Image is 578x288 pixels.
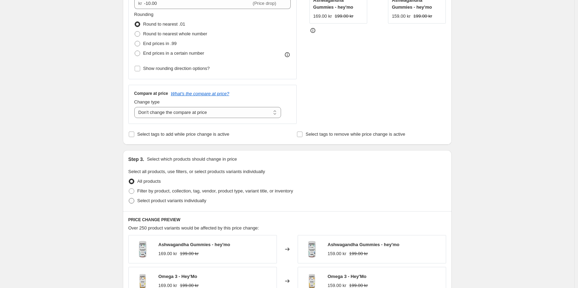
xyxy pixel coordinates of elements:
[180,250,199,257] strike: 199.00 kr
[253,1,276,6] span: (Price drop)
[128,169,265,174] span: Select all products, use filters, or select products variants individually
[134,99,160,105] span: Change type
[328,250,346,257] div: 159.00 kr
[138,1,142,6] span: kr
[328,274,367,279] span: Omega 3 - Hey'Mo
[128,156,144,163] h2: Step 3.
[128,217,446,223] h6: PRICE CHANGE PREVIEW
[137,179,161,184] span: All products
[137,188,293,193] span: Filter by product, collection, tag, vendor, product type, variant title, or inventory
[413,13,432,20] strike: 199.00 kr
[134,91,168,96] h3: Compare at price
[143,21,185,27] span: Round to nearest .01
[143,51,204,56] span: End prices in a certain number
[143,66,210,71] span: Show rounding direction options?
[134,12,154,17] span: Rounding
[147,156,237,163] p: Select which products should change in price
[313,13,332,20] div: 169.00 kr
[349,250,368,257] strike: 199.00 kr
[159,250,177,257] div: 169.00 kr
[306,132,405,137] span: Select tags to remove while price change is active
[128,225,259,231] span: Over 250 product variants would be affected by this price change:
[171,91,229,96] button: What's the compare at price?
[301,239,322,260] img: Untitleddesign_2_8cb93572-e7ff-468a-b8e4-1489ceb5e025_80x.webp
[137,198,206,203] span: Select product variants individually
[143,41,177,46] span: End prices in .99
[335,13,353,20] strike: 199.00 kr
[392,13,410,20] div: 159.00 kr
[143,31,207,36] span: Round to nearest whole number
[132,239,153,260] img: Untitleddesign_2_8cb93572-e7ff-468a-b8e4-1489ceb5e025_80x.webp
[159,242,231,247] span: Ashwagandha Gummies - hey'mo
[328,242,400,247] span: Ashwagandha Gummies - hey'mo
[159,274,197,279] span: Omega 3 - Hey'Mo
[137,132,229,137] span: Select tags to add while price change is active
